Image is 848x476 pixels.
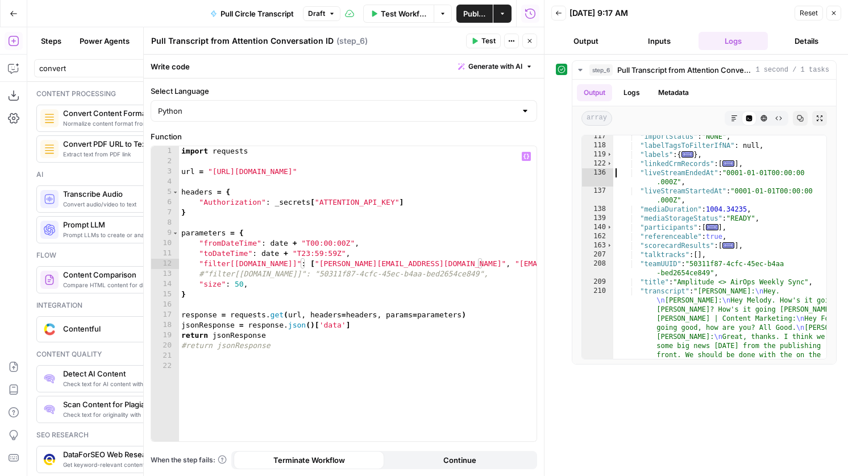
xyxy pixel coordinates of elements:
[44,143,55,155] img: 62yuwf1kr9krw125ghy9mteuwaw4
[772,32,842,50] button: Details
[63,368,190,379] span: Detect AI Content
[651,84,696,101] button: Metadata
[151,259,179,269] div: 12
[381,8,427,19] span: Test Workflow
[172,187,178,197] span: Toggle code folding, rows 5 through 7
[151,455,227,465] span: When the step fails:
[44,373,55,384] img: 0h7jksvol0o4df2od7a04ivbg1s0
[582,241,613,250] div: 163
[151,310,179,320] div: 17
[582,278,613,287] div: 209
[63,379,190,388] span: Check text for AI content with [URL]
[582,205,613,214] div: 138
[151,320,179,330] div: 18
[800,8,818,18] span: Reset
[151,228,179,238] div: 9
[606,159,613,168] span: Toggle code folding, rows 122 through 135
[582,187,613,205] div: 137
[151,341,179,351] div: 20
[73,32,136,50] button: Power Agents
[151,330,179,341] div: 19
[203,5,301,23] button: Pull Circle Transcript
[151,361,179,371] div: 22
[151,279,179,289] div: 14
[63,323,190,334] span: Contentful
[151,177,179,187] div: 4
[36,169,199,180] div: Ai
[151,85,537,97] label: Select Language
[606,150,613,159] span: Toggle code folding, rows 119 through 121
[617,64,751,76] span: Pull Transcript from Attention Conversation ID
[151,35,334,47] textarea: Pull Transcript from Attention Conversation ID
[582,150,613,159] div: 119
[722,242,735,249] span: Unfold code
[63,219,190,230] span: Prompt LLM
[151,218,179,228] div: 8
[582,132,613,141] div: 117
[577,84,612,101] button: Output
[456,5,493,23] button: Publish
[308,9,325,19] span: Draft
[63,460,190,469] span: Get keyword-relevant content snippets
[63,269,190,280] span: Content Comparison
[34,32,68,50] button: Steps
[44,274,55,285] img: vrinnnclop0vshvmafd7ip1g7ohf
[336,35,368,47] span: ( step_6 )
[582,223,613,232] div: 140
[221,8,294,19] span: Pull Circle Transcript
[151,187,179,197] div: 5
[443,454,476,466] span: Continue
[303,6,340,21] button: Draft
[582,214,613,223] div: 139
[681,151,694,158] span: Unfold code
[151,131,537,142] label: Function
[63,119,190,128] span: Normalize content format from URL, HTML, or Markdown
[151,167,179,177] div: 3
[481,36,496,46] span: Test
[63,107,190,119] span: Convert Content Format
[582,168,613,187] div: 136
[606,223,613,232] span: Toggle code folding, rows 140 through 161
[755,65,829,75] span: 1 second / 1 tasks
[582,250,613,259] div: 207
[617,84,647,101] button: Logs
[63,138,190,150] span: Convert PDF URL to Text
[454,59,537,74] button: Generate with AI
[151,351,179,361] div: 21
[581,111,612,126] span: array
[551,32,621,50] button: Output
[63,200,190,209] span: Convert audio/video to text
[572,61,836,79] button: 1 second / 1 tasks
[36,89,199,99] div: Content processing
[151,249,179,259] div: 11
[582,141,613,150] div: 118
[582,159,613,168] div: 122
[63,399,190,410] span: Scan Content for Plagiarism
[158,105,516,117] input: Python
[572,80,836,364] div: 1 second / 1 tasks
[706,224,718,230] span: Unfold code
[151,269,179,279] div: 13
[44,323,55,335] img: sdasd.png
[151,289,179,300] div: 15
[63,230,190,239] span: Prompt LLMs to create or analyze content
[44,454,55,465] img: 3hnddut9cmlpnoegpdll2wmnov83
[63,410,190,419] span: Check text for originality with [URL]
[795,6,823,20] button: Reset
[63,188,190,200] span: Transcribe Audio
[144,55,544,78] div: Write code
[36,349,199,359] div: Content quality
[468,61,522,72] span: Generate with AI
[151,197,179,208] div: 6
[466,34,501,48] button: Test
[63,150,190,159] span: Extract text from PDF link
[36,430,199,440] div: Seo research
[44,113,55,124] img: o3r9yhbrn24ooq0tey3lueqptmfj
[36,250,199,260] div: Flow
[151,208,179,218] div: 7
[172,228,178,238] span: Toggle code folding, rows 9 through 15
[63,280,190,289] span: Compare HTML content for differences
[273,454,345,466] span: Terminate Workflow
[63,449,190,460] span: DataForSEO Web Research
[36,300,199,311] div: Integration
